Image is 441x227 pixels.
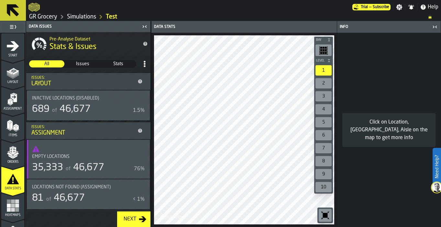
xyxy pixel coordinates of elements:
div: 8 [315,156,332,166]
div: 5 [315,117,332,127]
span: — [369,5,371,9]
div: button-toolbar-undefined [314,103,333,116]
div: button-toolbar-undefined [314,142,333,155]
span: 46,677 [73,163,104,173]
a: link-to-/wh/i/e451d98b-95f6-4604-91ff-c80219f9c36d [67,13,96,20]
span: Items [1,134,24,137]
div: thumb [29,60,64,67]
span: Help [428,3,438,11]
li: menu Orders [1,140,24,166]
svg: Reset zoom and position [320,210,330,221]
span: Data Stats [1,187,24,190]
div: button-toolbar-undefined [314,155,333,168]
div: Title [32,185,145,190]
a: link-to-/wh/i/e451d98b-95f6-4604-91ff-c80219f9c36d [29,13,57,20]
div: 9 [315,169,332,179]
a: logo-header [28,1,40,13]
li: menu Heatmaps [1,193,24,219]
span: All [29,61,64,67]
div: thumb [65,60,100,67]
div: Menu Subscription [352,4,391,10]
div: Data Stats [153,25,245,29]
a: logo-header [155,210,192,223]
div: 76% [134,165,145,173]
span: Trial [361,5,368,9]
span: of [52,108,57,113]
div: 4 [315,104,332,114]
div: Data Issues [28,24,140,29]
div: 2 [315,78,332,89]
span: of [66,166,71,172]
div: Assignment [31,129,135,137]
span: 46,677 [60,104,91,114]
span: Level [315,59,326,63]
nav: Breadcrumb [28,13,438,21]
label: button-switch-multi-Stats [100,60,136,68]
button: button-Next [117,211,150,227]
header: Data Issues [26,21,150,32]
div: button-toolbar-undefined [314,129,333,142]
span: Orders [1,160,24,164]
div: Info [338,25,430,29]
div: button-toolbar-undefined [314,90,333,103]
span: Inactive Locations (Disabled) [32,96,99,101]
button: button- [314,37,333,43]
div: stat-Empty locations [27,140,150,179]
div: 7 [315,143,332,153]
span: Empty locations [32,154,70,159]
div: Layout [31,80,135,87]
label: button-toggle-Toggle Full Menu [1,22,24,31]
span: of [46,197,51,202]
div: 3 [315,91,332,102]
div: 10 [315,182,332,192]
div: Click on Location, [GEOGRAPHIC_DATA], Aisle on the map to get more info [347,118,430,142]
div: button-toolbar-undefined [314,77,333,90]
button: button- [314,57,333,64]
div: 81 [32,192,44,204]
div: button-toolbar-undefined [317,208,333,223]
div: button-toolbar-undefined [314,116,333,129]
div: Title [32,154,137,159]
div: 35,333 [32,162,63,173]
span: Start [1,54,24,57]
li: menu Data Stats [1,166,24,192]
div: button-toolbar-undefined [314,64,333,77]
div: 689 [32,103,50,115]
h2: Sub Title [50,35,138,42]
span: 46,677 [54,193,85,203]
div: Issues: [31,125,135,129]
span: Stats [101,61,136,67]
div: Title [32,96,145,101]
div: Title [32,185,137,190]
div: button-toolbar-undefined [314,43,333,57]
li: menu Layout [1,60,24,86]
span: Subscribe [373,5,389,9]
li: menu Items [1,113,24,139]
div: button-toolbar-undefined [314,181,333,194]
label: button-switch-multi-All [29,60,65,68]
div: stat-Inactive Locations (Disabled) [27,90,150,120]
span: threshold:50 [32,145,145,153]
label: button-switch-multi-Issues [65,60,101,68]
div: 6 [315,130,332,140]
label: button-toggle-Notifications [405,4,417,10]
label: button-toggle-Close me [430,23,439,31]
div: Title [32,96,137,101]
span: Stats & Issues [50,42,96,52]
span: Heatmaps [1,213,24,217]
div: title-Stats & Issues [26,32,150,55]
div: button-toolbar-undefined [314,168,333,181]
label: button-toggle-Close me [140,23,149,30]
a: link-to-/wh/i/e451d98b-95f6-4604-91ff-c80219f9c36d/simulations/848a1d9b-dbc7-46ca-ae29-3a5c8ae95001 [106,13,117,20]
label: button-toggle-Help [417,3,441,11]
label: Need Help? [433,149,440,185]
li: menu Start [1,33,24,59]
header: Data Stats [151,21,337,33]
span: Assignment [1,107,24,111]
div: Issues: [31,76,135,80]
div: 1 [315,65,332,76]
div: < 1% [133,196,145,203]
span: Bay [315,38,326,42]
li: menu Assignment [1,87,24,113]
div: Title [32,154,145,159]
